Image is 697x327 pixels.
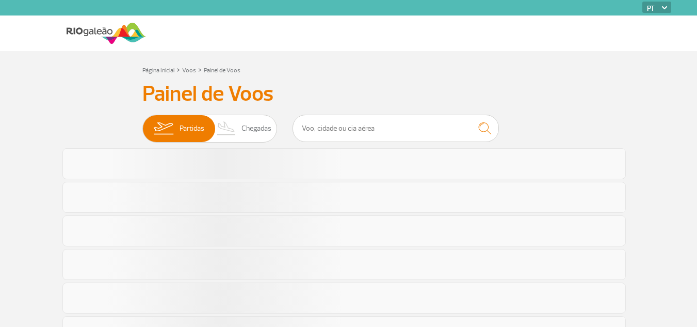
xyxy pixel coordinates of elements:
[147,115,180,142] img: slider-embarque
[293,115,499,142] input: Voo, cidade ou cia aérea
[180,115,204,142] span: Partidas
[182,67,196,74] a: Voos
[241,115,271,142] span: Chegadas
[204,67,240,74] a: Painel de Voos
[176,64,180,75] a: >
[142,81,555,107] h3: Painel de Voos
[198,64,202,75] a: >
[212,115,242,142] img: slider-desembarque
[142,67,174,74] a: Página Inicial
